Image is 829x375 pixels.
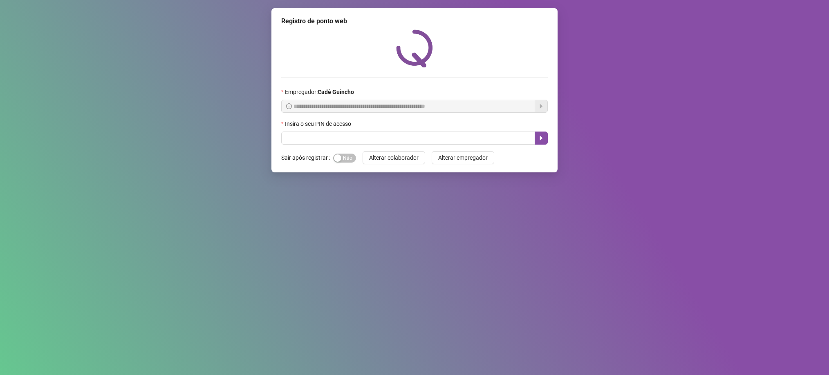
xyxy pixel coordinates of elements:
[396,29,433,67] img: QRPoint
[363,151,425,164] button: Alterar colaborador
[281,151,333,164] label: Sair após registrar
[281,16,548,26] div: Registro de ponto web
[285,87,354,96] span: Empregador :
[432,151,494,164] button: Alterar empregador
[318,89,354,95] strong: Cadê Guincho
[281,119,356,128] label: Insira o seu PIN de acesso
[286,103,292,109] span: info-circle
[538,135,544,141] span: caret-right
[369,153,419,162] span: Alterar colaborador
[438,153,488,162] span: Alterar empregador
